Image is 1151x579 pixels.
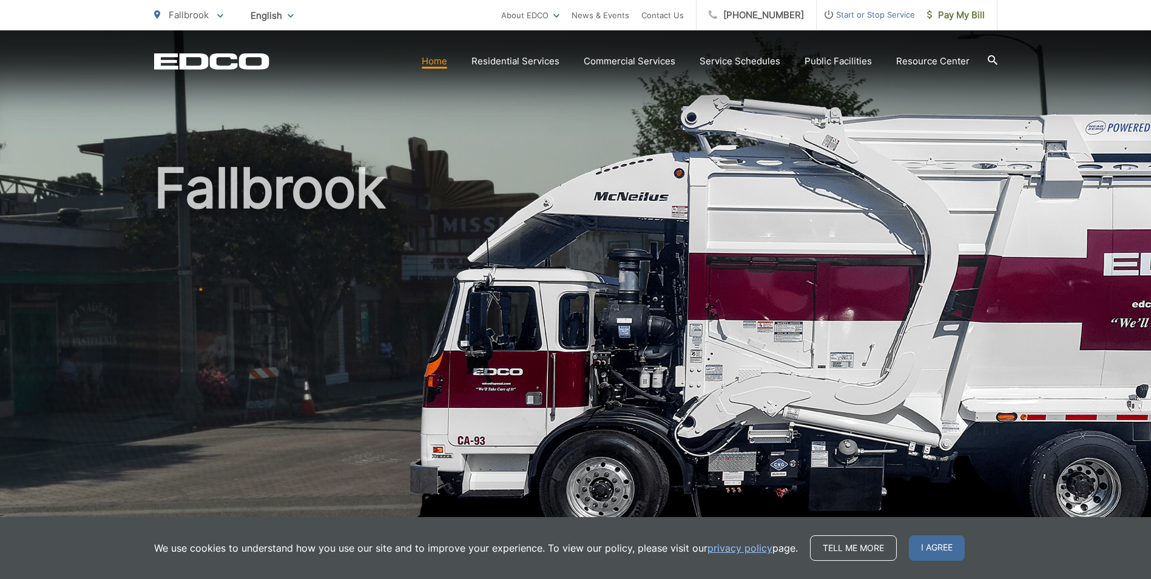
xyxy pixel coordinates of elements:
a: Home [422,54,447,69]
a: Contact Us [641,8,684,22]
a: Public Facilities [805,54,872,69]
a: Commercial Services [584,54,675,69]
a: EDCD logo. Return to the homepage. [154,53,269,70]
a: privacy policy [707,541,772,555]
span: English [241,5,303,26]
a: News & Events [572,8,629,22]
span: Pay My Bill [927,8,985,22]
span: I agree [909,535,965,561]
h1: Fallbrook [154,158,997,542]
a: Residential Services [471,54,559,69]
a: Tell me more [810,535,897,561]
a: About EDCO [501,8,559,22]
span: Fallbrook [169,9,209,21]
a: Resource Center [896,54,970,69]
p: We use cookies to understand how you use our site and to improve your experience. To view our pol... [154,541,798,555]
a: Service Schedules [700,54,780,69]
